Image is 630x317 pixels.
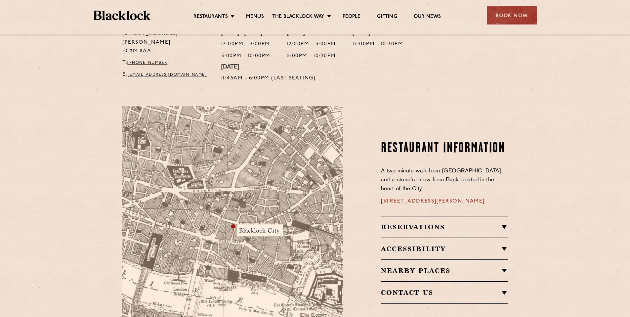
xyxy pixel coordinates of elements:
a: [STREET_ADDRESS][PERSON_NAME] [381,199,485,204]
a: [PHONE_NUMBER] [127,61,169,65]
a: Restaurants [193,14,228,21]
a: The Blacklock Way [272,14,324,21]
h2: Restaurant Information [381,140,508,157]
p: 5:00pm - 10:30pm [287,52,336,61]
a: Gifting [377,14,397,21]
h2: Contact Us [381,289,508,296]
h2: Reservations [381,223,508,231]
a: Menus [246,14,264,21]
img: BL_Textured_Logo-footer-cropped.svg [94,11,151,20]
a: [EMAIL_ADDRESS][DOMAIN_NAME] [128,73,207,77]
p: A two-minute walk from [GEOGRAPHIC_DATA] and a stone’s throw from Bank located in the heart of th... [381,167,508,194]
a: People [343,14,360,21]
p: 11:45am - 6:00pm (Last Seating) [221,74,316,83]
p: 5:00pm - 10:00pm [221,52,271,61]
p: 12:00pm - 3:00pm [221,40,271,49]
h4: [DATE] [221,64,316,71]
h2: Accessibility [381,245,508,253]
a: Our News [414,14,441,21]
p: E: [122,70,211,79]
div: Book Now [487,6,537,24]
p: T: [122,59,211,67]
p: 12:00pm - 10:30pm [353,40,403,49]
p: 12:00pm - 3:00pm [287,40,336,49]
h2: Nearby Places [381,267,508,275]
p: [STREET_ADDRESS][PERSON_NAME] EC3M 8AA [122,30,211,56]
